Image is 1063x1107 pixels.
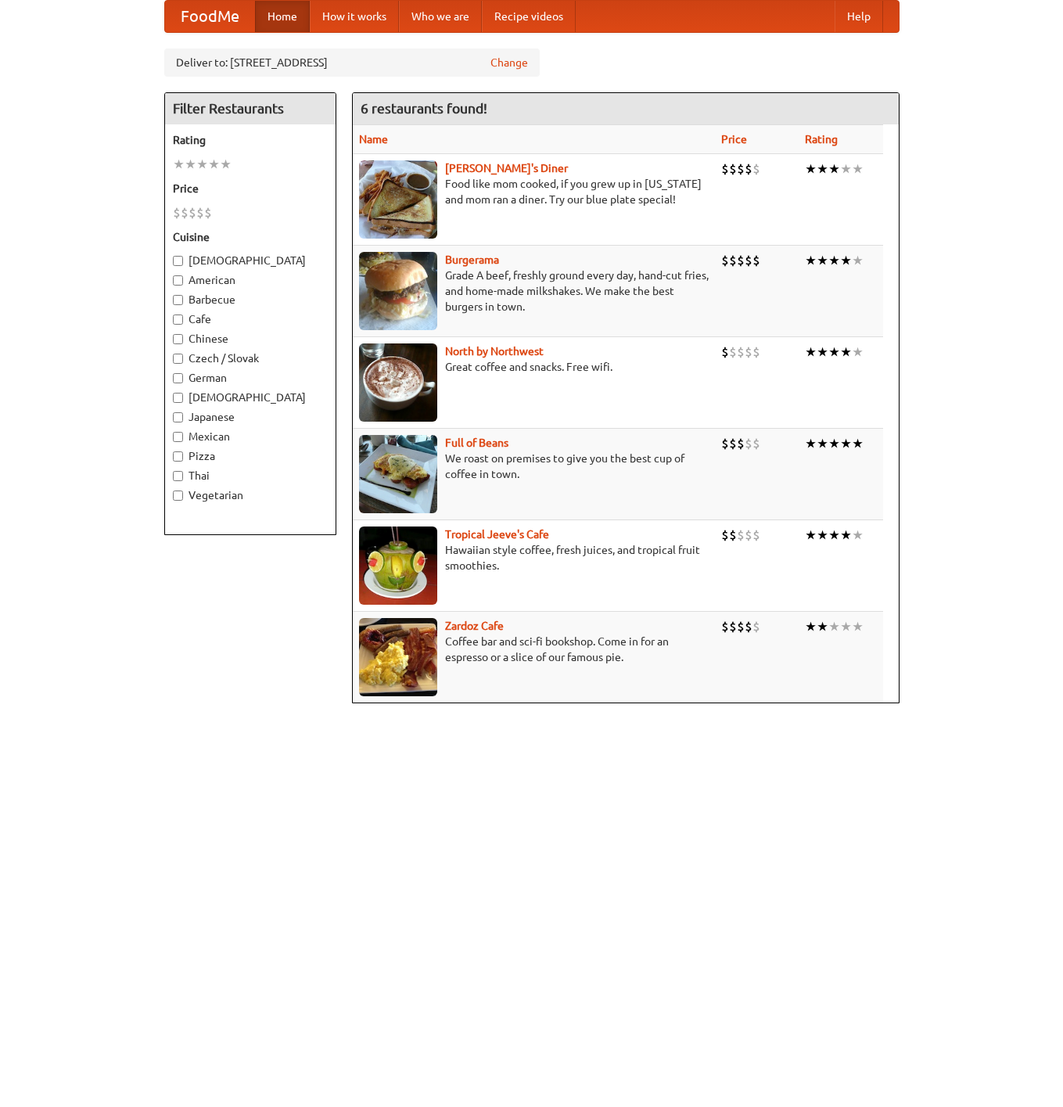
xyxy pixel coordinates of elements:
[181,204,189,221] li: $
[817,343,828,361] li: ★
[173,132,328,148] h5: Rating
[173,253,328,268] label: [DEMOGRAPHIC_DATA]
[745,527,752,544] li: $
[445,345,544,358] a: North by Northwest
[359,451,709,482] p: We roast on premises to give you the best cup of coffee in town.
[173,256,183,266] input: [DEMOGRAPHIC_DATA]
[173,393,183,403] input: [DEMOGRAPHIC_DATA]
[173,350,328,366] label: Czech / Slovak
[828,618,840,635] li: ★
[359,160,437,239] img: sallys.jpg
[817,160,828,178] li: ★
[164,49,540,77] div: Deliver to: [STREET_ADDRESS]
[852,160,864,178] li: ★
[173,370,328,386] label: German
[173,354,183,364] input: Czech / Slovak
[173,468,328,483] label: Thai
[173,204,181,221] li: $
[359,527,437,605] img: jeeves.jpg
[721,618,729,635] li: $
[445,253,499,266] a: Burgerama
[745,435,752,452] li: $
[173,390,328,405] label: [DEMOGRAPHIC_DATA]
[805,435,817,452] li: ★
[729,527,737,544] li: $
[828,527,840,544] li: ★
[835,1,883,32] a: Help
[359,618,437,696] img: zardoz.jpg
[745,618,752,635] li: $
[445,162,568,174] a: [PERSON_NAME]'s Diner
[173,373,183,383] input: German
[840,252,852,269] li: ★
[359,268,709,314] p: Grade A beef, freshly ground every day, hand-cut fries, and home-made milkshakes. We make the bes...
[828,160,840,178] li: ★
[805,252,817,269] li: ★
[828,435,840,452] li: ★
[196,204,204,221] li: $
[173,272,328,288] label: American
[840,160,852,178] li: ★
[359,542,709,573] p: Hawaiian style coffee, fresh juices, and tropical fruit smoothies.
[359,634,709,665] p: Coffee bar and sci-fi bookshop. Come in for an espresso or a slice of our famous pie.
[482,1,576,32] a: Recipe videos
[173,275,183,286] input: American
[817,618,828,635] li: ★
[490,55,528,70] a: Change
[805,343,817,361] li: ★
[359,359,709,375] p: Great coffee and snacks. Free wifi.
[852,435,864,452] li: ★
[165,93,336,124] h4: Filter Restaurants
[721,252,729,269] li: $
[359,343,437,422] img: north.jpg
[752,343,760,361] li: $
[721,343,729,361] li: $
[737,435,745,452] li: $
[359,133,388,146] a: Name
[752,435,760,452] li: $
[445,528,549,541] a: Tropical Jeeve's Cafe
[805,618,817,635] li: ★
[173,487,328,503] label: Vegetarian
[752,252,760,269] li: $
[737,527,745,544] li: $
[852,252,864,269] li: ★
[208,156,220,173] li: ★
[445,437,508,449] a: Full of Beans
[173,156,185,173] li: ★
[752,160,760,178] li: $
[359,176,709,207] p: Food like mom cooked, if you grew up in [US_STATE] and mom ran a diner. Try our blue plate special!
[852,618,864,635] li: ★
[805,527,817,544] li: ★
[310,1,399,32] a: How it works
[840,435,852,452] li: ★
[173,314,183,325] input: Cafe
[220,156,232,173] li: ★
[721,435,729,452] li: $
[399,1,482,32] a: Who we are
[359,252,437,330] img: burgerama.jpg
[173,412,183,422] input: Japanese
[173,429,328,444] label: Mexican
[173,295,183,305] input: Barbecue
[840,527,852,544] li: ★
[737,252,745,269] li: $
[173,448,328,464] label: Pizza
[185,156,196,173] li: ★
[173,432,183,442] input: Mexican
[255,1,310,32] a: Home
[752,618,760,635] li: $
[817,435,828,452] li: ★
[173,409,328,425] label: Japanese
[445,620,504,632] a: Zardoz Cafe
[173,491,183,501] input: Vegetarian
[817,527,828,544] li: ★
[737,160,745,178] li: $
[852,527,864,544] li: ★
[805,133,838,146] a: Rating
[165,1,255,32] a: FoodMe
[828,252,840,269] li: ★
